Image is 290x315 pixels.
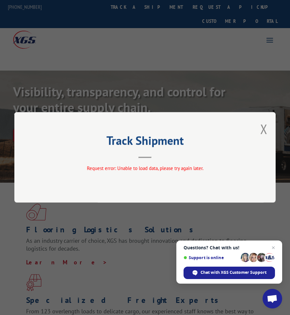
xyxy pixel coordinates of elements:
[47,136,243,148] h2: Track Shipment
[263,289,282,308] div: Open chat
[184,267,275,279] div: Chat with XGS Customer Support
[184,255,238,260] span: Support is online
[260,120,267,138] button: Close modal
[269,244,277,252] span: Close chat
[87,165,203,172] span: Request error: Unable to load data, please try again later.
[201,270,266,275] span: Chat with XGS Customer Support
[184,245,275,250] span: Questions? Chat with us!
